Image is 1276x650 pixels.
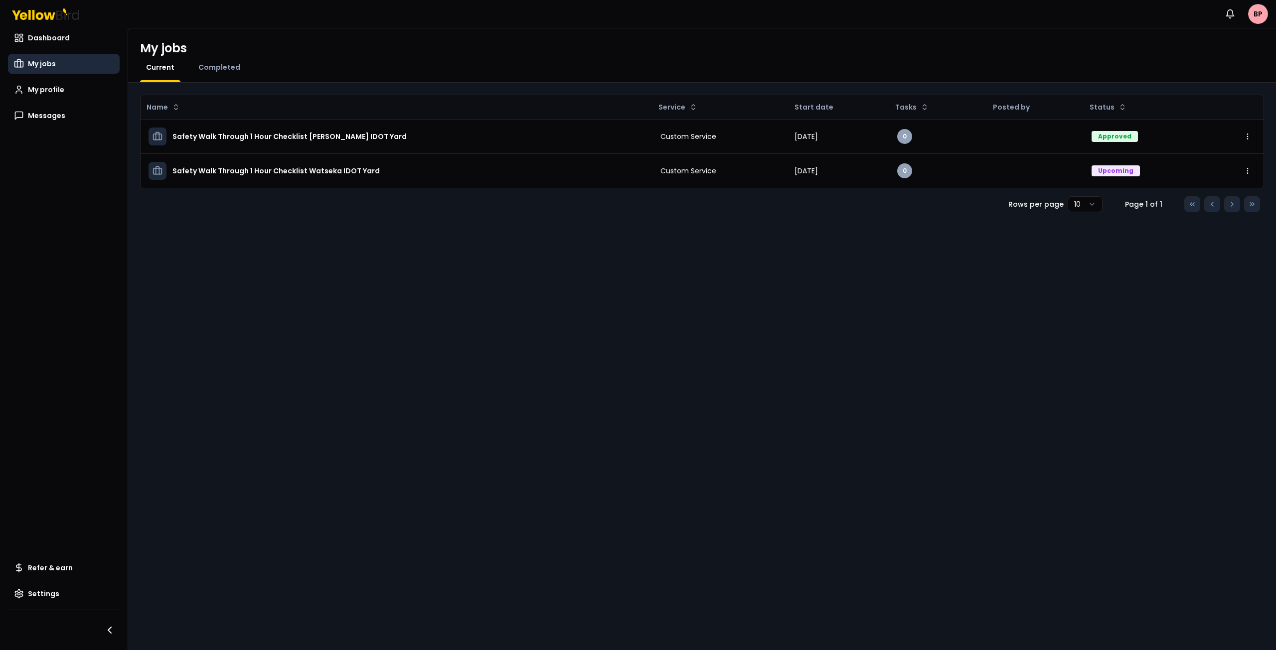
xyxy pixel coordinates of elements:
span: Custom Service [660,166,716,176]
a: Current [140,62,180,72]
span: Status [1090,102,1115,112]
div: 0 [897,129,912,144]
a: Settings [8,584,120,604]
span: Service [658,102,685,112]
span: Current [146,62,174,72]
span: [DATE] [795,166,818,176]
th: Start date [787,95,889,119]
span: Messages [28,111,65,121]
span: BP [1248,4,1268,24]
span: My profile [28,85,64,95]
span: Tasks [895,102,917,112]
div: Upcoming [1092,165,1140,176]
a: Messages [8,106,120,126]
h3: Safety Walk Through 1 Hour Checklist [PERSON_NAME] IDOT Yard [172,128,407,145]
div: Approved [1092,131,1138,142]
a: My profile [8,80,120,100]
button: Status [1086,99,1130,115]
div: Page 1 of 1 [1118,199,1168,209]
span: Settings [28,589,59,599]
span: Name [147,102,168,112]
span: Completed [198,62,240,72]
span: Custom Service [660,131,716,141]
button: Service [654,99,701,115]
a: Completed [192,62,246,72]
a: Dashboard [8,28,120,48]
span: My jobs [28,59,56,69]
span: [DATE] [795,131,818,141]
button: Tasks [891,99,933,115]
button: Name [143,99,184,115]
h3: Safety Walk Through 1 Hour Checklist Watseka IDOT Yard [172,162,380,180]
span: Dashboard [28,33,70,43]
span: Refer & earn [28,563,73,573]
a: Refer & earn [8,558,120,578]
a: My jobs [8,54,120,74]
th: Posted by [985,95,1084,119]
p: Rows per page [1008,199,1064,209]
h1: My jobs [140,40,187,56]
div: 0 [897,163,912,178]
